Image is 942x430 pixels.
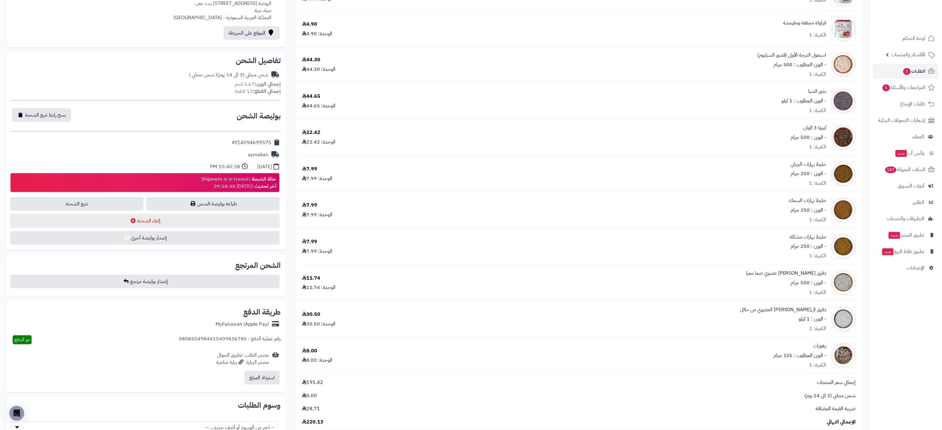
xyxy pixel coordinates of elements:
span: ضريبة القيمة المضافة [816,405,856,412]
a: أدوات التسويق [873,178,938,193]
div: الكمية: 1 [809,252,826,260]
button: إصدار بوليصة مرتجع [10,275,280,288]
a: زهورات [813,342,826,350]
a: الموقع على الخريطة [224,26,280,40]
img: 1694544750-Whole%20Wheat%20Flour%20Safwa-90x90.jpg [831,270,856,295]
div: الكمية: 1 [809,144,826,151]
h2: طريقة الدفع [243,308,281,316]
div: مصدر الزيارة: زيارة مباشرة [216,359,269,366]
button: استرداد المبلغ [244,371,280,385]
span: شحن مجاني (3 الى 14 يوم) [805,392,856,399]
span: تطبيق المتجر [888,231,925,239]
h2: وسوم الطلبات [11,402,281,409]
div: 22.42 [302,129,320,136]
span: الأقسام والمنتجات [892,50,926,59]
div: الوحدة: 44.30 [302,66,335,73]
a: الطلبات3 [873,64,938,79]
div: 7.99 [302,166,317,173]
a: طلبات الإرجاع [873,97,938,111]
div: الوحدة: 22.42 [302,139,335,146]
a: الإعدادات [873,260,938,275]
a: إشعارات التحويلات البنكية [873,113,938,128]
small: - الوزن : 500 جرام [791,279,826,286]
span: تطبيق نقاط البيع [882,247,925,256]
a: دقيق [PERSON_NAME] عضوي صما معيا [746,270,826,277]
img: 1645466661-Psyllium%20Husks-90x90.jpg [831,52,856,77]
div: الوحدة: 4.90 [302,30,332,37]
h2: الشحن المرتجع [235,262,281,269]
img: 1677345751-3%20Color%20Quinoa-90x90.jpg [831,125,856,150]
button: إصدار بوليصة أخرى [10,231,280,245]
span: جديد [882,248,894,255]
img: 1691840362-Biryani%20Spice%20Mix-90x90.jpg [831,161,856,186]
h2: تفاصيل الشحن [11,57,281,64]
small: - الوزن : 250 جرام [791,170,826,177]
small: 13 قطعة [235,88,281,95]
a: خليط بهارات البرياني [791,161,826,168]
div: Open Intercom Messenger [9,406,24,421]
a: لوحة التحكم [873,31,938,46]
div: الوحدة: 7.99 [302,211,332,218]
a: التقارير [873,195,938,210]
img: 1691852948-Fish%20Spice%20Mix-90x90.jpg [831,198,856,222]
strong: حالة الشحنة : [249,175,276,183]
a: دقيق ال[PERSON_NAME] العضوي من حائل [740,306,826,313]
img: 1646393620-Greenday%20Strawberry%20Front-90x90.jpg [831,17,856,41]
span: نسخ رابط تتبع الشحنة [25,111,66,119]
div: 44.65 [302,93,320,100]
a: المراجعات والأسئلة5 [873,80,938,95]
div: الوحدة: 7.99 [302,248,332,255]
a: اسبغول الدرجة الأولى (قشور السيليوم) [757,52,826,59]
div: [DATE] [257,163,272,170]
div: الكمية: 1 [809,362,826,369]
strong: إجمالي الوزن: [255,80,281,88]
div: 44.30 [302,56,320,63]
strong: إجمالي القطع: [253,88,281,95]
small: 5.67 كجم [235,80,281,88]
div: رقم عملية الدفع : 0808554984415409836785 [179,335,281,344]
a: كينوا 3 الوان [804,124,826,131]
span: الإجمالي النهائي [827,419,856,426]
span: العملاء [913,132,925,141]
a: خليط بهارات السمك [789,197,826,204]
button: إلغاء الشحنة [10,214,280,228]
div: 30.50 [302,311,320,318]
div: aymakan [248,151,268,158]
div: الكمية: 1 [809,325,826,332]
span: وآتس آب [895,149,925,157]
span: 191.42 [302,379,323,386]
div: 8.00 [302,347,317,355]
div: الكمية: 1 [809,216,826,223]
div: الكمية: 1 [809,289,826,296]
span: إجمالي سعر المنتجات [817,379,856,386]
div: Shipment is in transit [DATE] 09:58:48 [201,176,276,190]
span: ( شحن مجاني ) [189,71,217,79]
div: 7.99 [302,238,317,245]
a: فراولة مجففة ومقرمشة [783,19,826,27]
span: 28.71 [302,405,320,412]
div: الوحدة: 7.99 [302,175,332,182]
h2: بوليصة الشحن [237,112,281,120]
span: التطبيقات والخدمات [887,214,925,223]
span: 220.13 [302,419,323,426]
span: الإعدادات [907,264,925,272]
span: التقارير [913,198,925,207]
div: 7.99 [302,202,317,209]
a: السلات المتروكة187 [873,162,938,177]
div: 10:40:38 PM [210,163,240,170]
div: الوحدة: 11.74 [302,284,335,291]
span: السلات المتروكة [885,165,926,174]
a: التطبيقات والخدمات [873,211,938,226]
a: بذور الشيا [808,88,826,95]
span: الطلبات [903,67,926,75]
a: طباعة بوليصة الشحن [146,197,280,211]
small: - الوزن المطلوب : 500 جرام [773,61,826,68]
a: وآتس آبجديد [873,146,938,161]
span: 187 [885,166,896,173]
span: 5 [883,84,890,91]
small: - الوزن : 250 جرام [791,243,826,250]
a: العملاء [873,129,938,144]
div: الكمية: 1 [809,71,826,78]
div: MyFatoorah (Apple Pay) [216,321,269,328]
div: الوحدة: 44.65 [302,102,335,110]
